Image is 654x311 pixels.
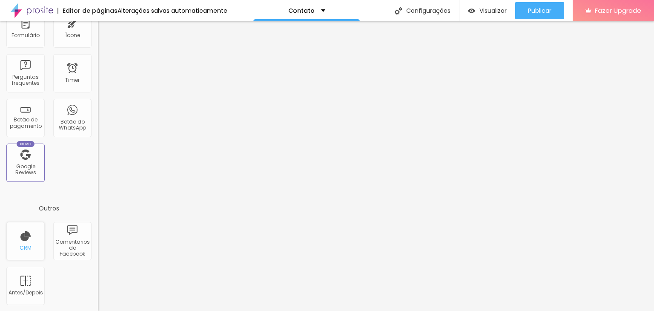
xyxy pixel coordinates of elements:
span: Publicar [528,7,551,14]
div: Google Reviews [9,164,42,176]
div: Timer [65,77,80,83]
p: Contato [288,8,315,14]
div: Comentários do Facebook [55,239,89,257]
button: Publicar [515,2,564,19]
span: Fazer Upgrade [595,7,641,14]
span: Visualizar [479,7,507,14]
button: Visualizar [459,2,515,19]
div: Antes/Depois [9,290,42,296]
div: Botão do WhatsApp [55,119,89,131]
div: CRM [20,245,32,251]
div: Botão de pagamento [9,117,42,129]
div: Formulário [11,32,40,38]
div: Perguntas frequentes [9,74,42,86]
div: Novo [17,141,35,147]
img: view-1.svg [468,7,475,14]
div: Editor de páginas [57,8,118,14]
div: Alterações salvas automaticamente [118,8,227,14]
div: Ícone [65,32,80,38]
img: Icone [395,7,402,14]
